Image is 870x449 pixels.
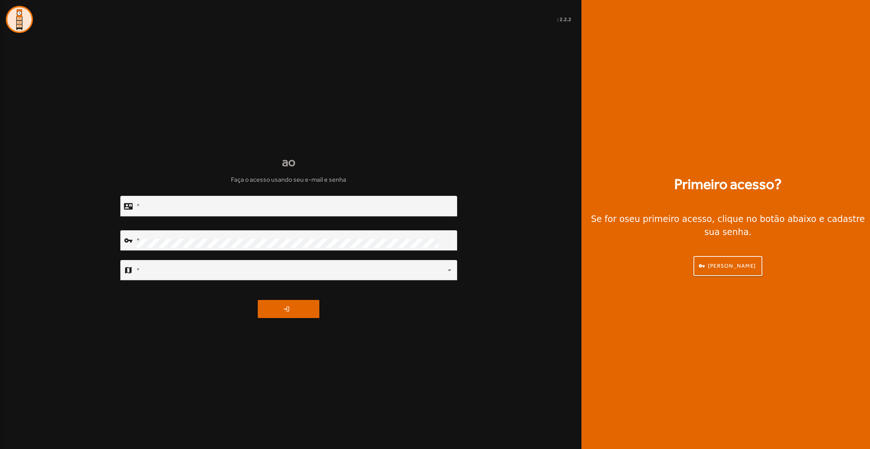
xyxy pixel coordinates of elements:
span: [PERSON_NAME] [708,262,756,270]
strong: Primeiro acesso? [674,173,782,195]
small: : 2.2.2 [557,16,571,23]
mat-icon: visibility_off [439,232,457,249]
div: Se for o , clique no botão abaixo e cadastre sua senha. [590,213,866,239]
strong: seu primeiro acesso [625,214,712,224]
span: Faça o acesso usando seu e-mail e senha [231,174,346,184]
button: [PERSON_NAME] [693,256,762,276]
mat-icon: vpn_key [124,236,133,245]
strong: ao [282,152,295,172]
img: Logo Agenda [6,6,33,33]
mat-icon: contact_mail [124,202,133,210]
mat-icon: map [124,266,133,275]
